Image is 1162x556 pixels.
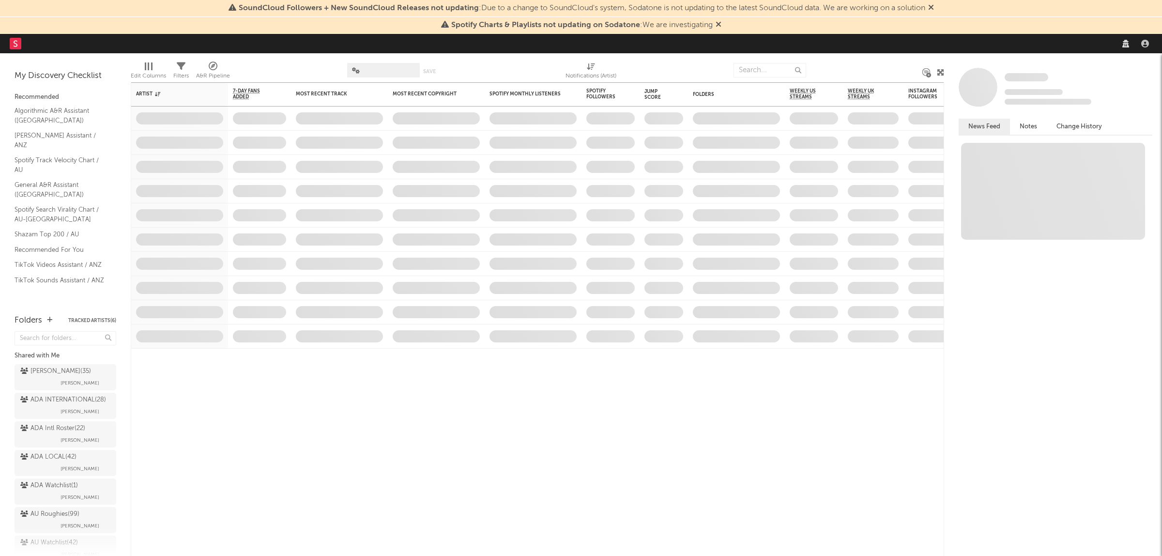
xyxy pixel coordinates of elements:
div: Folders [693,92,765,97]
a: Recommended For You [15,245,107,255]
div: ADA Watchlist ( 1 ) [20,480,78,492]
a: Algorithmic A&R Assistant ([GEOGRAPHIC_DATA]) [15,106,107,125]
input: Search for folders... [15,331,116,345]
a: Shazam Top 200 / AU [15,229,107,240]
span: : We are investigating [451,21,713,29]
span: [PERSON_NAME] [61,377,99,389]
div: AU Watchlist ( 42 ) [20,537,78,549]
button: Tracked Artists(6) [68,318,116,323]
a: TikTok Sounds Assistant / ANZ [15,275,107,286]
div: Instagram Followers [908,88,942,100]
div: Spotify Monthly Listeners [489,91,562,97]
a: TikTok Videos Assistant / ANZ [15,260,107,270]
div: ADA LOCAL ( 42 ) [20,451,76,463]
div: Jump Score [644,89,669,100]
a: [PERSON_NAME](35)[PERSON_NAME] [15,364,116,390]
span: [PERSON_NAME] [61,463,99,475]
span: [PERSON_NAME] [61,492,99,503]
div: Most Recent Track [296,91,368,97]
a: Some Artist [1005,73,1048,82]
a: [PERSON_NAME] Assistant / ANZ [15,130,107,150]
span: Spotify Charts & Playlists not updating on Sodatone [451,21,640,29]
div: Spotify Followers [586,88,620,100]
div: Recommended [15,92,116,103]
a: AU Roughies(99)[PERSON_NAME] [15,507,116,533]
a: Spotify Search Virality Chart / AU-[GEOGRAPHIC_DATA] [15,204,107,224]
a: ADA INTERNATIONAL(28)[PERSON_NAME] [15,393,116,419]
input: Search... [734,63,806,77]
a: General A&R Assistant ([GEOGRAPHIC_DATA]) [15,180,107,200]
span: Dismiss [716,21,721,29]
div: Shared with Me [15,350,116,362]
a: ADA Watchlist(1)[PERSON_NAME] [15,479,116,505]
div: ADA INTERNATIONAL ( 28 ) [20,394,106,406]
div: AU Roughies ( 99 ) [20,509,79,520]
div: Filters [173,58,189,86]
button: Notes [1010,119,1047,135]
div: Notifications (Artist) [566,58,616,86]
div: ADA Intl Roster ( 22 ) [20,423,85,434]
span: Weekly US Streams [790,88,824,100]
div: My Discovery Checklist [15,70,116,82]
span: Dismiss [928,4,934,12]
a: ADA LOCAL(42)[PERSON_NAME] [15,450,116,476]
span: 7-Day Fans Added [233,88,272,100]
div: Notifications (Artist) [566,70,616,82]
div: A&R Pipeline [196,58,230,86]
span: Tracking Since: [DATE] [1005,89,1063,95]
button: Save [423,69,436,74]
div: Filters [173,70,189,82]
div: Edit Columns [131,70,166,82]
span: [PERSON_NAME] [61,520,99,532]
span: SoundCloud Followers + New SoundCloud Releases not updating [239,4,479,12]
button: Change History [1047,119,1112,135]
div: Edit Columns [131,58,166,86]
a: Spotify Track Velocity Chart / AU [15,155,107,175]
span: [PERSON_NAME] [61,434,99,446]
span: [PERSON_NAME] [61,406,99,417]
div: A&R Pipeline [196,70,230,82]
div: [PERSON_NAME] ( 35 ) [20,366,91,377]
span: 0 fans last week [1005,99,1091,105]
div: Most Recent Copyright [393,91,465,97]
span: Weekly UK Streams [848,88,884,100]
span: : Due to a change to SoundCloud's system, Sodatone is not updating to the latest SoundCloud data.... [239,4,925,12]
div: Artist [136,91,209,97]
a: ADA Intl Roster(22)[PERSON_NAME] [15,421,116,448]
button: News Feed [959,119,1010,135]
span: Some Artist [1005,73,1048,81]
div: Folders [15,315,42,326]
